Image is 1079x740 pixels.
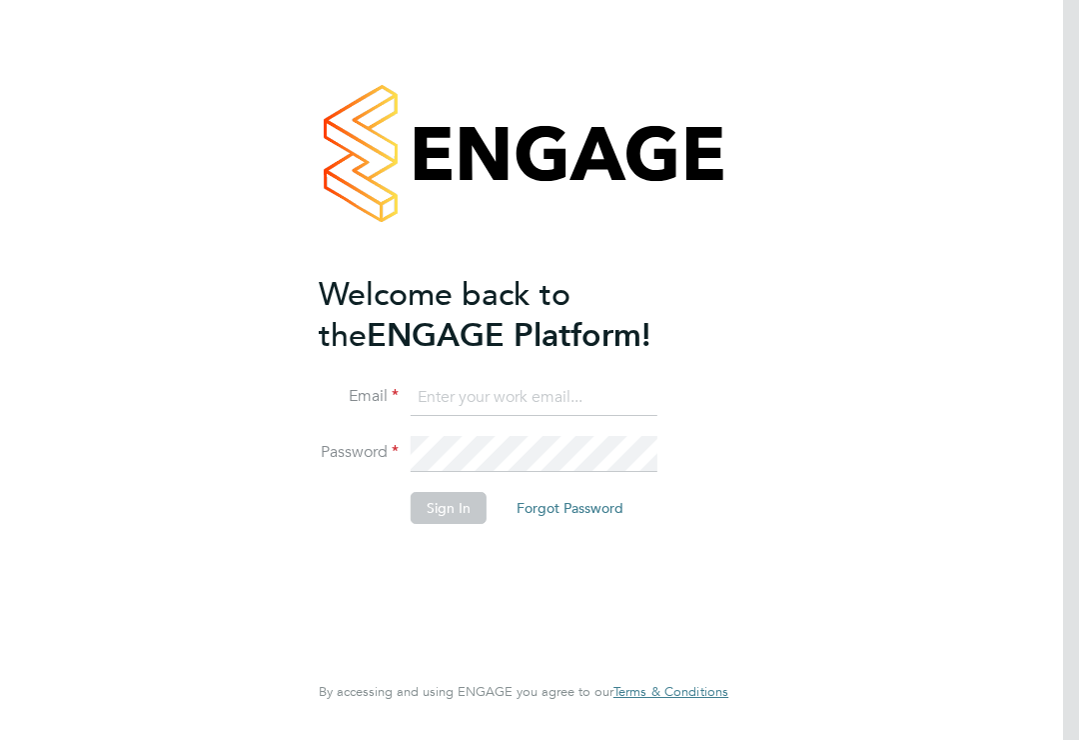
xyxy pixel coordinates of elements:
[319,275,570,355] span: Welcome back to the
[319,274,708,356] h2: ENGAGE Platform!
[319,683,728,700] span: By accessing and using ENGAGE you agree to our
[613,684,728,700] a: Terms & Conditions
[319,442,399,463] label: Password
[319,386,399,407] label: Email
[411,492,487,524] button: Sign In
[411,380,657,416] input: Enter your work email...
[501,492,639,524] button: Forgot Password
[613,683,728,700] span: Terms & Conditions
